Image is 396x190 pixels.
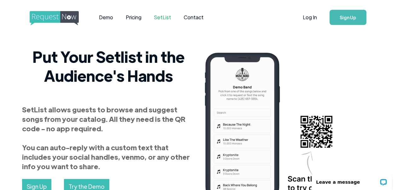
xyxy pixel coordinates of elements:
a: Sign Up [330,10,366,25]
strong: SetList allows guests to browse and suggest songs from your catalog. All they need is the QR code... [22,105,190,171]
a: Log In [296,6,323,28]
a: SetList [148,8,177,27]
img: requestnow logo [30,11,90,26]
h2: Put Your Setlist in the Audience's Hands [22,47,195,85]
a: Pricing [119,8,148,27]
a: Contact [177,8,210,27]
a: Demo [93,8,119,27]
a: home [30,11,77,24]
iframe: LiveChat chat widget [307,170,396,190]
